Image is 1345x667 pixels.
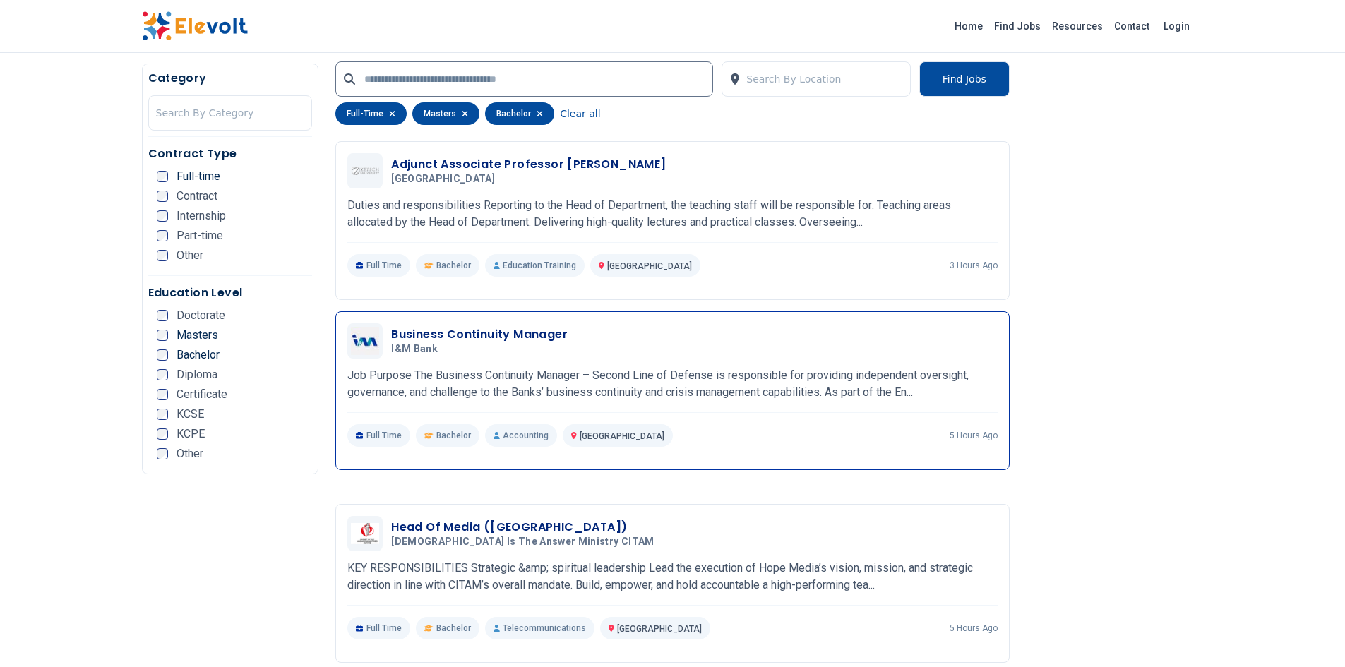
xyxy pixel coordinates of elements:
span: [GEOGRAPHIC_DATA] [391,173,495,186]
span: [GEOGRAPHIC_DATA] [580,431,664,441]
p: Job Purpose The Business Continuity Manager – Second Line of Defense is responsible for providing... [347,367,998,401]
p: Full Time [347,617,410,639]
input: KCSE [157,409,168,420]
p: KEY RESPONSIBILITIES Strategic &amp; spiritual leadership Lead the execution of Hope Media’s visi... [347,560,998,594]
h5: Category [148,70,313,87]
div: full-time [335,102,407,125]
div: bachelor [485,102,554,125]
span: [DEMOGRAPHIC_DATA] Is The Answer Ministry CITAM [391,536,654,548]
h3: Adjunct Associate Professor [PERSON_NAME] [391,156,666,173]
input: Masters [157,330,168,341]
h3: Business Continuity Manager [391,326,568,343]
span: Other [177,250,203,261]
span: Other [177,448,203,459]
input: Bachelor [157,349,168,361]
input: Diploma [157,369,168,380]
span: Doctorate [177,310,225,321]
input: Certificate [157,389,168,400]
button: Clear all [560,102,600,125]
a: Christ Is The Answer Ministry CITAMHead Of Media ([GEOGRAPHIC_DATA])[DEMOGRAPHIC_DATA] Is The Ans... [347,516,998,639]
span: Contract [177,191,217,202]
p: Duties and responsibilities Reporting to the Head of Department, the teaching staff will be respo... [347,197,998,231]
span: Part-time [177,230,223,241]
img: Christ Is The Answer Ministry CITAM [351,523,379,544]
span: Bachelor [177,349,220,361]
span: Bachelor [436,260,471,271]
h5: Education Level [148,284,313,301]
h3: Head Of Media ([GEOGRAPHIC_DATA]) [391,519,659,536]
iframe: Chat Widget [1274,599,1345,667]
p: 5 hours ago [950,430,998,441]
span: KCSE [177,409,204,420]
a: Home [949,15,988,37]
div: masters [412,102,479,125]
a: Resources [1046,15,1108,37]
p: 3 hours ago [950,260,998,271]
a: Zetech UniversityAdjunct Associate Professor [PERSON_NAME][GEOGRAPHIC_DATA]Duties and responsibil... [347,153,998,277]
span: Full-time [177,171,220,182]
input: Full-time [157,171,168,182]
span: [GEOGRAPHIC_DATA] [617,624,702,634]
span: Certificate [177,389,227,400]
a: Login [1155,12,1198,40]
input: Contract [157,191,168,202]
img: I&M Bank [351,327,379,355]
p: 5 hours ago [950,623,998,634]
span: Masters [177,330,218,341]
p: Accounting [485,424,557,447]
p: Education Training [485,254,585,277]
span: I&M Bank [391,343,438,356]
span: [GEOGRAPHIC_DATA] [607,261,692,271]
button: Find Jobs [919,61,1010,97]
h5: Contract Type [148,145,313,162]
a: I&M BankBusiness Continuity ManagerI&M BankJob Purpose The Business Continuity Manager – Second L... [347,323,998,447]
a: Contact [1108,15,1155,37]
img: Elevolt [142,11,248,41]
span: Bachelor [436,623,471,634]
input: KCPE [157,428,168,440]
p: Telecommunications [485,617,594,639]
p: Full Time [347,424,410,447]
span: KCPE [177,428,205,440]
span: Bachelor [436,430,471,441]
span: Diploma [177,369,217,380]
input: Part-time [157,230,168,241]
img: Zetech University [351,167,379,176]
a: Find Jobs [988,15,1046,37]
input: Other [157,448,168,459]
input: Internship [157,210,168,222]
input: Other [157,250,168,261]
input: Doctorate [157,310,168,321]
span: Internship [177,210,226,222]
p: Full Time [347,254,410,277]
iframe: Advertisement [1027,64,1204,487]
